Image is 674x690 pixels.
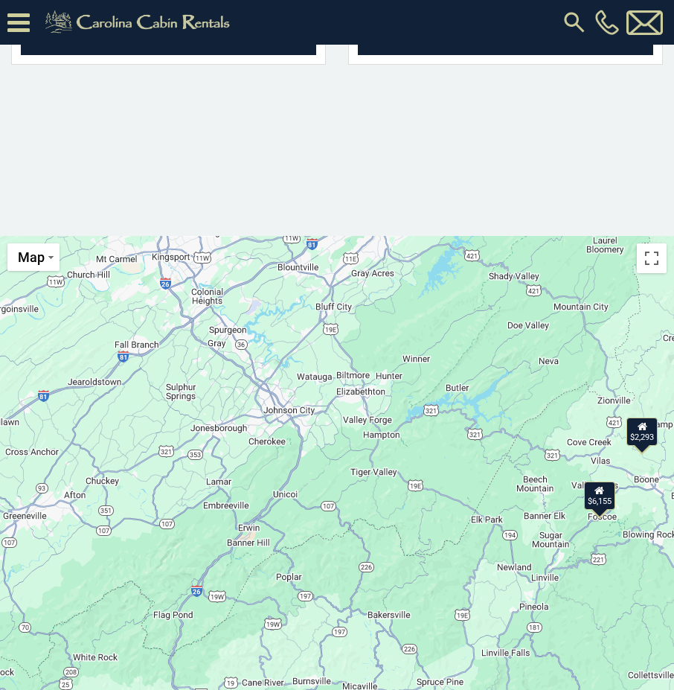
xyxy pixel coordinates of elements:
a: [PHONE_NUMBER] [591,10,623,35]
img: Khaki-logo.png [37,7,243,37]
div: $2,293 [626,418,658,446]
div: $6,155 [584,482,615,510]
button: Toggle fullscreen view [637,243,667,273]
span: Map [18,249,45,265]
button: Change map style [7,243,60,271]
img: search-regular.svg [561,9,588,36]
